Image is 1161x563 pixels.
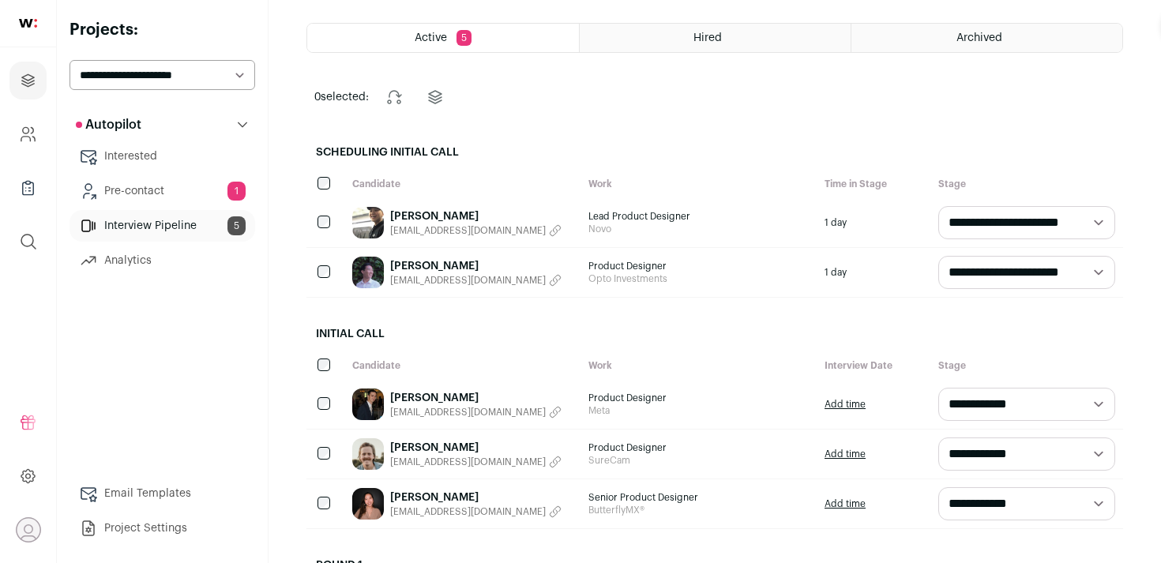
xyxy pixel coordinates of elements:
[390,274,546,287] span: [EMAIL_ADDRESS][DOMAIN_NAME]
[70,512,255,544] a: Project Settings
[70,245,255,276] a: Analytics
[851,24,1122,52] a: Archived
[580,24,851,52] a: Hired
[390,274,562,287] button: [EMAIL_ADDRESS][DOMAIN_NAME]
[344,351,580,380] div: Candidate
[227,216,246,235] span: 5
[588,223,809,235] span: Novo
[588,404,809,417] span: Meta
[19,19,37,28] img: wellfound-shorthand-0d5821cbd27db2630d0214b213865d53afaa358527fdda9d0ea32b1df1b89c2c.svg
[76,115,141,134] p: Autopilot
[390,224,546,237] span: [EMAIL_ADDRESS][DOMAIN_NAME]
[352,488,384,520] img: 5343719d0f27335240682bba949158b4c1b870ace72cd301c54bf08cc9185a0d.jpg
[344,170,580,198] div: Candidate
[390,440,562,456] a: [PERSON_NAME]
[390,490,562,505] a: [PERSON_NAME]
[588,272,809,285] span: Opto Investments
[390,258,562,274] a: [PERSON_NAME]
[930,351,1123,380] div: Stage
[390,456,546,468] span: [EMAIL_ADDRESS][DOMAIN_NAME]
[817,198,930,247] div: 1 day
[930,170,1123,198] div: Stage
[580,351,817,380] div: Work
[825,497,866,510] a: Add time
[314,92,321,103] span: 0
[70,478,255,509] a: Email Templates
[817,351,930,380] div: Interview Date
[693,32,722,43] span: Hired
[352,207,384,238] img: 71e4107ba415986767260f04a0c50004645a8c7f015de589d0c5bdd6db897fce
[70,175,255,207] a: Pre-contact1
[390,208,562,224] a: [PERSON_NAME]
[352,257,384,288] img: 7558af307f45821771a2efc083dab2f9efca6b3a9aca03571cdcf8faf47b292f.jpg
[457,30,472,46] span: 5
[375,78,413,116] button: Change stage
[415,32,447,43] span: Active
[70,210,255,242] a: Interview Pipeline5
[580,170,817,198] div: Work
[9,169,47,207] a: Company Lists
[9,62,47,99] a: Projects
[70,109,255,141] button: Autopilot
[70,141,255,172] a: Interested
[390,224,562,237] button: [EMAIL_ADDRESS][DOMAIN_NAME]
[70,19,255,41] h2: Projects:
[390,406,562,418] button: [EMAIL_ADDRESS][DOMAIN_NAME]
[588,491,809,504] span: Senior Product Designer
[390,505,546,518] span: [EMAIL_ADDRESS][DOMAIN_NAME]
[588,260,809,272] span: Product Designer
[588,454,809,467] span: SureCam
[588,504,809,516] span: ButterflyMX®
[588,441,809,454] span: Product Designer
[817,170,930,198] div: Time in Stage
[390,456,562,468] button: [EMAIL_ADDRESS][DOMAIN_NAME]
[306,135,1123,170] h2: Scheduling Initial Call
[588,210,809,223] span: Lead Product Designer
[352,388,384,420] img: a9348fe73c2475d7e6a3bfe6a0891373a6556e8621db1243a68f2115923de13c
[314,89,369,105] span: selected:
[9,115,47,153] a: Company and ATS Settings
[956,32,1002,43] span: Archived
[825,398,866,411] a: Add time
[352,438,384,470] img: ca528c7edbc6206881f3ec6592a7d8572b700a9857d04f72cd911068b921156b.jpg
[588,392,809,404] span: Product Designer
[390,505,562,518] button: [EMAIL_ADDRESS][DOMAIN_NAME]
[825,448,866,460] a: Add time
[306,317,1123,351] h2: Initial Call
[390,406,546,418] span: [EMAIL_ADDRESS][DOMAIN_NAME]
[16,517,41,542] button: Open dropdown
[390,390,562,406] a: [PERSON_NAME]
[227,182,246,201] span: 1
[817,248,930,297] div: 1 day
